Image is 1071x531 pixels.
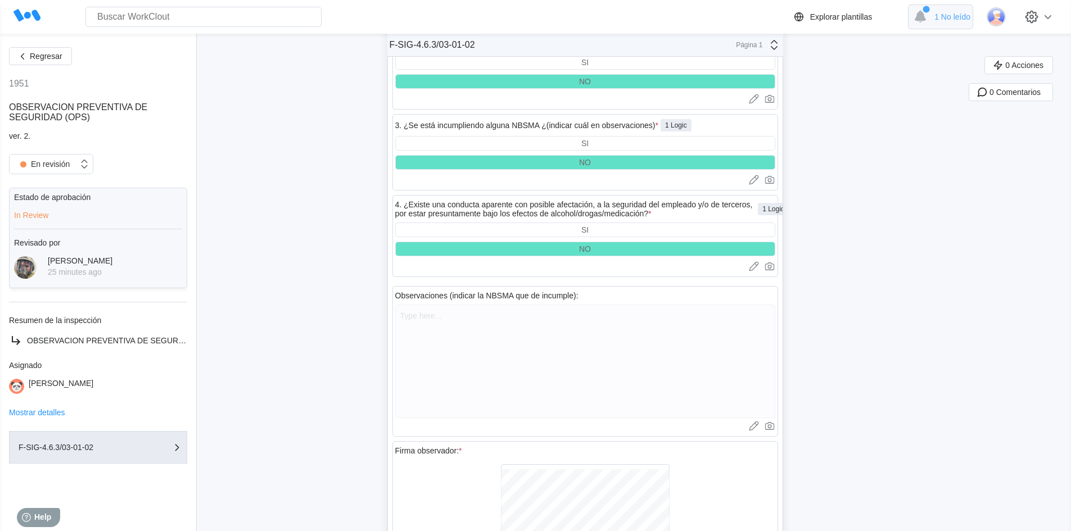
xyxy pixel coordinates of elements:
button: 0 Comentarios [969,83,1053,101]
div: Revisado por [14,238,182,247]
div: Explorar plantillas [810,12,873,21]
div: Firma observador: [395,446,462,455]
div: 1 Logic [661,119,692,131]
div: NO [579,244,591,253]
button: F-SIG-4.6.3/03-01-02 [9,431,187,464]
div: Estado de aprobación [14,193,182,202]
div: SI [581,58,589,67]
input: Buscar WorkClout [85,7,322,27]
div: Observaciones (indicar la NBSMA que de incumple): [395,291,579,300]
div: ver. 2. [9,131,187,140]
button: 0 Acciones [984,56,1053,74]
div: Página 1 [735,41,763,49]
div: F-SIG-4.6.3/03-01-02 [390,40,475,50]
div: [PERSON_NAME] [48,256,112,265]
img: panda.png [9,379,24,394]
button: Regresar [9,47,72,65]
div: NO [579,77,591,86]
a: OBSERVACION PREVENTIVA DE SEGURIDAD (OPS) [9,334,187,347]
div: Resumen de la inspección [9,316,187,325]
img: user-3.png [987,7,1006,26]
div: 3. ¿Se está incumpliendo alguna NBSMA ¿(indicar cuál en observaciones) [395,121,658,130]
button: Mostrar detalles [9,409,65,416]
span: 1 No leído [934,12,970,21]
div: F-SIG-4.6.3/03-01-02 [19,443,131,451]
span: 0 Acciones [1005,61,1043,69]
div: 1951 [9,79,29,89]
span: OBSERVACION PREVENTIVA DE SEGURIDAD (OPS) [9,102,147,122]
div: 4. ¿Existe una conducta aparente con posible afectación, a la seguridad del empleado y/o de terce... [395,200,756,218]
div: 25 minutes ago [48,267,112,276]
a: Explorar plantillas [792,10,909,24]
div: In Review [14,211,182,220]
div: Asignado [9,361,187,370]
span: Regresar [30,52,62,60]
div: SI [581,225,589,234]
img: 2f847459-28ef-4a61-85e4-954d408df519.jpg [14,256,37,279]
span: OBSERVACION PREVENTIVA DE SEGURIDAD (OPS) [27,336,221,345]
span: 0 Comentarios [989,88,1041,96]
div: NO [579,158,591,167]
div: [PERSON_NAME] [29,379,93,394]
div: SI [581,139,589,148]
div: En revisión [15,156,70,172]
div: 1 Logic [758,203,789,215]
